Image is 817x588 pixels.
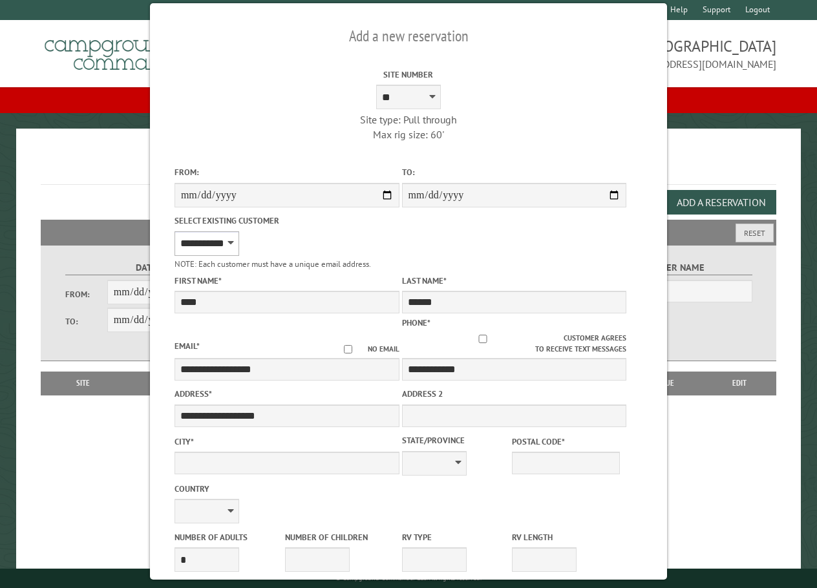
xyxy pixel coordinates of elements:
th: Site [47,372,118,395]
label: RV Type [402,531,510,543]
label: Last Name [402,275,627,287]
input: No email [328,345,368,353]
label: From: [65,288,107,300]
h2: Add a new reservation [175,24,642,48]
label: To: [402,166,627,178]
small: © Campground Commander LLC. All rights reserved. [335,574,482,582]
div: Site type: Pull through [296,112,521,127]
small: NOTE: Each customer must have a unique email address. [175,258,371,269]
label: Address 2 [402,388,627,400]
th: Dates [119,372,213,395]
button: Add a Reservation [666,190,776,215]
img: Campground Commander [41,25,202,76]
div: Max rig size: 60' [296,127,521,142]
label: Email [175,341,200,352]
th: Edit [703,372,776,395]
label: Number of Adults [175,531,282,543]
label: Customer agrees to receive text messages [402,333,627,355]
label: To: [65,315,107,328]
label: No email [328,344,399,355]
h2: Filters [41,220,776,244]
label: Customer Name [584,260,752,275]
label: City [175,436,399,448]
label: Site Number [296,68,521,81]
label: First Name [175,275,399,287]
label: Address [175,388,399,400]
th: Due [633,372,703,395]
h1: Reservations [41,149,776,185]
label: Dates [65,260,234,275]
button: Reset [736,224,774,242]
input: Customer agrees to receive text messages [402,335,564,343]
label: Postal Code [512,436,620,448]
label: State/Province [402,434,510,446]
label: Select existing customer [175,215,399,227]
label: Country [175,483,399,495]
label: Number of Children [285,531,393,543]
label: RV Length [512,531,620,543]
label: From: [175,166,399,178]
label: Phone [402,317,430,328]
